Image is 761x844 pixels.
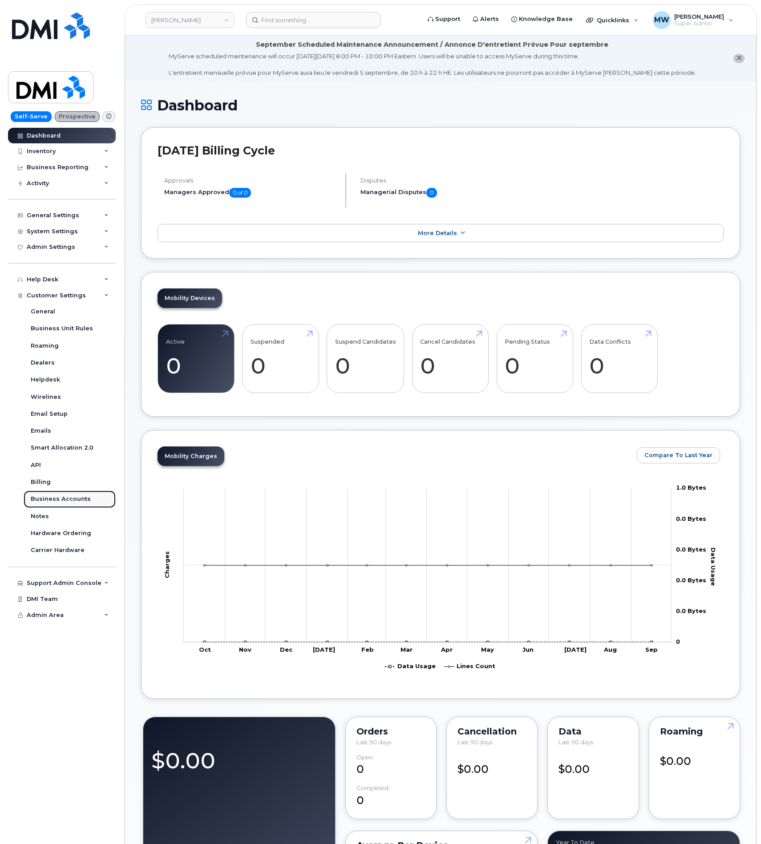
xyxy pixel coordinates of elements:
[559,728,627,735] div: Data
[457,738,492,746] span: Last 90 days
[481,646,494,653] tspan: May
[313,646,335,653] tspan: [DATE]
[356,754,373,761] div: Open
[335,338,396,345] h4: Suspend Candidates
[151,743,327,776] div: $0.00
[441,646,453,653] tspan: Apr
[676,638,680,645] tspan: 0
[239,646,251,653] tspan: Nov
[589,329,649,388] a: Data Conflicts 0
[141,97,740,113] h1: Dashboard
[360,177,542,184] h4: Disputes
[356,728,425,735] div: Orders
[360,188,542,198] h5: Managerial Disputes
[385,658,495,675] g: Legend
[199,646,211,653] tspan: Oct
[660,728,729,735] div: Roaming
[676,515,706,522] tspan: 0.0 Bytes
[335,353,396,379] dd: 0
[229,188,251,198] span: 0 of 0
[710,548,717,586] tspan: Data Usage
[158,446,224,466] a: Mobility Charges
[356,785,389,791] div: completed
[733,54,745,63] button: close notification
[164,177,338,184] h4: Approvals
[256,40,608,49] div: September Scheduled Maintenance Announcement / Annonce D'entretient Prévue Pour septembre
[644,451,712,459] span: Compare To Last Year
[676,484,706,491] tspan: 1.0 Bytes
[158,288,222,308] a: Mobility Devices
[676,608,706,615] tspan: 0.0 Bytes
[163,551,170,578] tspan: Charges
[166,329,226,388] a: Active 0
[603,646,617,653] tspan: Aug
[401,646,413,653] tspan: Mar
[457,754,526,777] div: $0.00
[356,785,425,808] div: 0
[676,577,706,584] tspan: 0.0 Bytes
[564,646,587,653] tspan: [DATE]
[418,230,457,236] span: More Details
[426,188,437,198] span: 0
[444,658,495,675] g: Lines Count
[505,329,565,388] a: Pending Status 0
[251,329,311,388] a: Suspended 0
[559,738,593,746] span: Last 90 days
[169,52,696,77] div: MyServe scheduled maintenance will occur [DATE][DATE] 8:00 PM - 10:00 PM Eastern. Users will be u...
[163,484,717,676] g: Chart
[158,144,724,157] h2: [DATE] Billing Cycle
[676,546,706,553] tspan: 0.0 Bytes
[280,646,293,653] tspan: Dec
[164,188,338,198] h5: Managers Approved
[522,646,534,653] tspan: Jun
[457,728,526,735] div: Cancellation
[361,646,373,653] tspan: Feb
[356,738,391,746] span: Last 90 days
[637,447,720,463] button: Compare To Last Year
[660,746,729,769] div: $0.00
[420,329,480,388] a: Cancel Candidates 0
[559,754,627,777] div: $0.00
[385,658,436,675] g: Data Usage
[645,646,658,653] tspan: Sep
[356,754,425,777] div: 0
